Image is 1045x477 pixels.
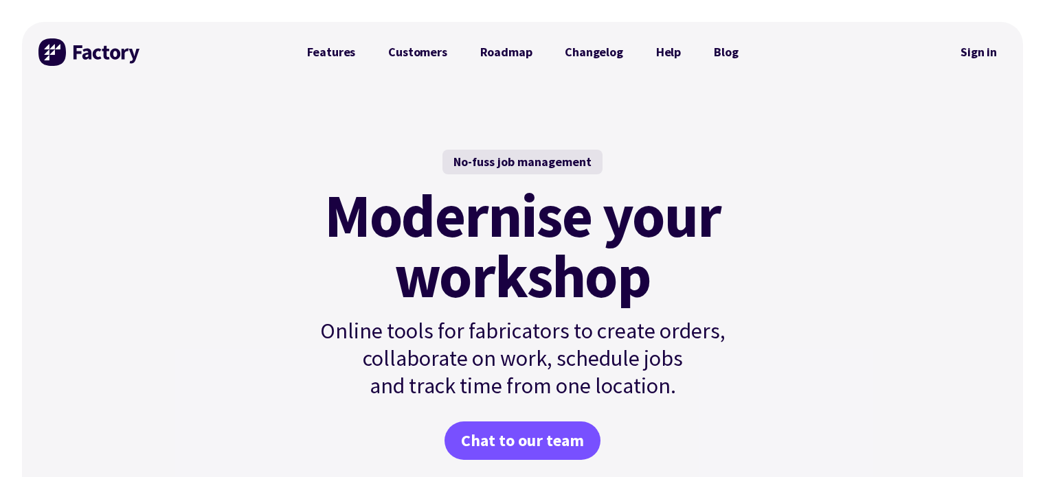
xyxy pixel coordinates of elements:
[697,38,754,66] a: Blog
[38,38,142,66] img: Factory
[640,38,697,66] a: Help
[324,185,721,306] mark: Modernise your workshop
[291,38,372,66] a: Features
[442,150,603,174] div: No-fuss job management
[951,36,1007,68] a: Sign in
[951,36,1007,68] nav: Secondary Navigation
[291,317,755,399] p: Online tools for fabricators to create orders, collaborate on work, schedule jobs and track time ...
[445,421,600,460] a: Chat to our team
[291,38,755,66] nav: Primary Navigation
[372,38,463,66] a: Customers
[464,38,549,66] a: Roadmap
[548,38,639,66] a: Changelog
